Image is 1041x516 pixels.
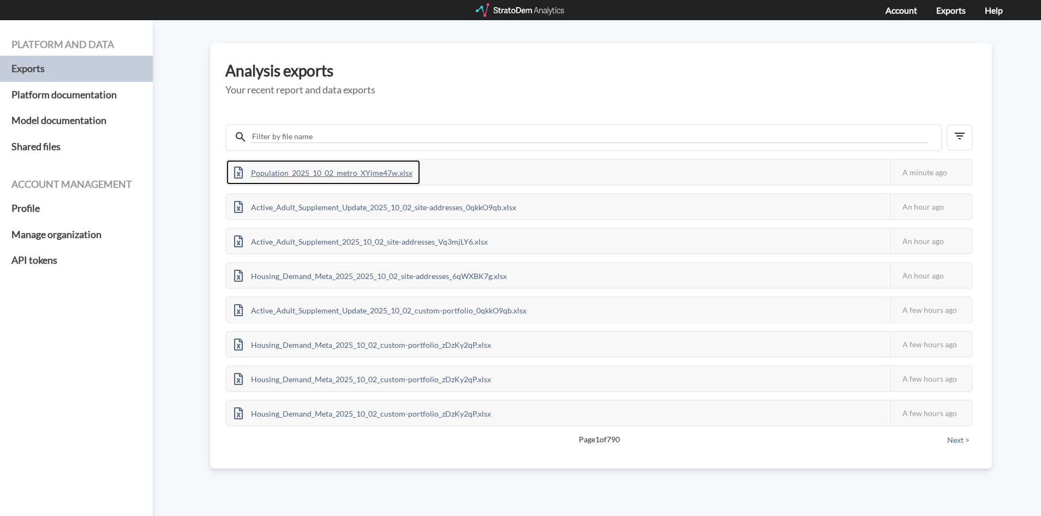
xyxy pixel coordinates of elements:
[225,62,977,79] h3: Analysis exports
[226,194,524,219] div: Active_Adult_Supplement_Update_2025_10_02_site-addresses_0qkkO9qb.xlsx
[11,56,141,82] a: Exports
[890,160,972,185] div: A minute ago
[226,373,499,382] a: Housing_Demand_Meta_2025_10_02_custom-portfolio_zDzKy2qP.xlsx
[890,401,972,425] div: A few hours ago
[226,401,499,425] div: Housing_Demand_Meta_2025_10_02_custom-portfolio_zDzKy2qP.xlsx
[11,247,141,274] a: API tokens
[226,298,534,322] div: Active_Adult_Supplement_Update_2025_10_02_custom-portfolio_0qkkO9qb.xlsx
[11,179,141,190] h4: Account management
[985,5,1003,15] a: Help
[264,434,935,445] span: Page 1 of 790
[226,339,499,348] a: Housing_Demand_Meta_2025_10_02_custom-portfolio_zDzKy2qP.xlsx
[11,39,141,50] h4: Platform and data
[890,194,972,219] div: An hour ago
[11,195,141,222] a: Profile
[890,298,972,322] div: A few hours ago
[936,5,966,15] a: Exports
[225,85,977,96] h5: Your recent report and data exports
[226,366,499,391] div: Housing_Demand_Meta_2025_10_02_custom-portfolio_zDzKy2qP.xlsx
[890,332,972,357] div: A few hours ago
[226,263,514,288] div: Housing_Demand_Meta_2025_2025_10_02_site-addresses_6qWXBK7g.xlsx
[226,201,524,210] a: Active_Adult_Supplement_Update_2025_10_02_site-addresses_0qkkO9qb.xlsx
[226,167,420,176] a: Population_2025_10_02_metro_XYjme47w.xlsx
[944,434,973,446] button: Next >
[11,108,141,134] a: Model documentation
[226,229,495,253] div: Active_Adult_Supplement_2025_10_02_site-addresses_Vq3mjLY6.xlsx
[226,304,534,313] a: Active_Adult_Supplement_Update_2025_10_02_custom-portfolio_0qkkO9qb.xlsx
[890,229,972,253] div: An hour ago
[890,263,972,288] div: An hour ago
[251,131,928,143] input: Filter by file name
[11,82,141,108] a: Platform documentation
[226,407,499,417] a: Housing_Demand_Meta_2025_10_02_custom-portfolio_zDzKy2qP.xlsx
[226,270,514,279] a: Housing_Demand_Meta_2025_2025_10_02_site-addresses_6qWXBK7g.xlsx
[226,332,499,357] div: Housing_Demand_Meta_2025_10_02_custom-portfolio_zDzKy2qP.xlsx
[11,222,141,248] a: Manage organization
[226,235,495,245] a: Active_Adult_Supplement_2025_10_02_site-addresses_Vq3mjLY6.xlsx
[886,5,917,15] a: Account
[890,366,972,391] div: A few hours ago
[11,134,141,160] a: Shared files
[226,160,420,185] div: Population_2025_10_02_metro_XYjme47w.xlsx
